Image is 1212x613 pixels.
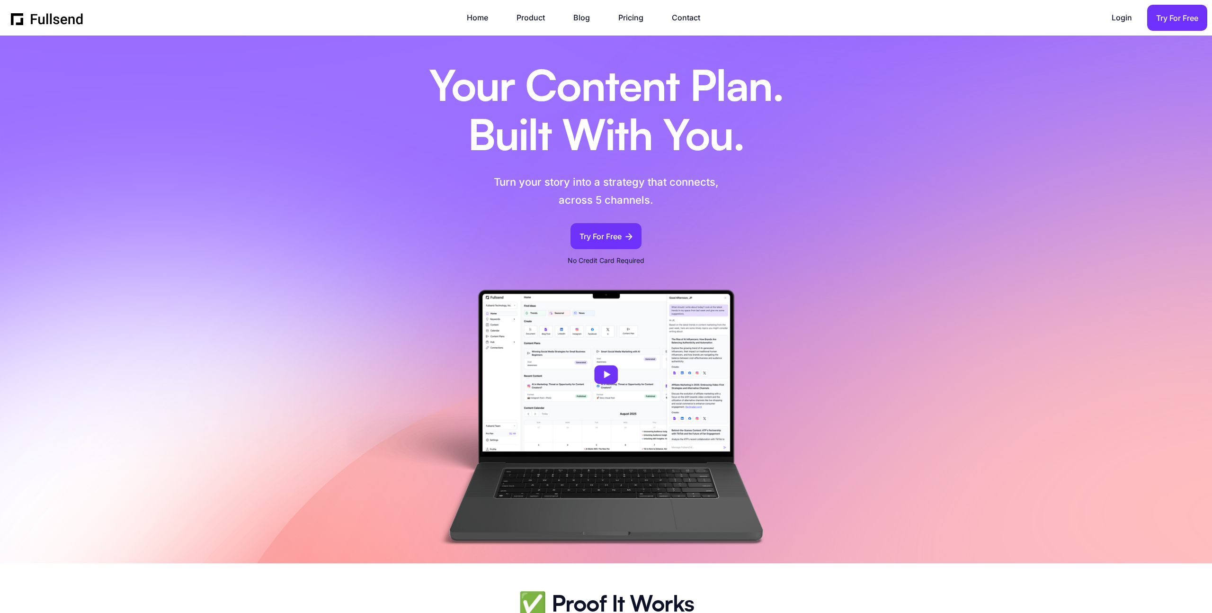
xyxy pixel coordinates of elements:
[1147,5,1207,31] a: Try For Free
[452,173,761,209] p: Turn your story into a strategy that connects, across 5 channels.
[573,11,599,24] a: Blog
[570,223,642,249] a: Try For Free
[672,11,710,24] a: Contact
[618,11,653,24] a: Pricing
[405,64,807,162] h1: Your Content Plan. Built With You.
[517,11,554,24] a: Product
[1112,11,1141,24] a: Login
[467,11,498,24] a: Home
[568,255,644,266] p: No Credit Card Required
[1156,12,1198,25] div: Try For Free
[579,230,622,243] div: Try For Free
